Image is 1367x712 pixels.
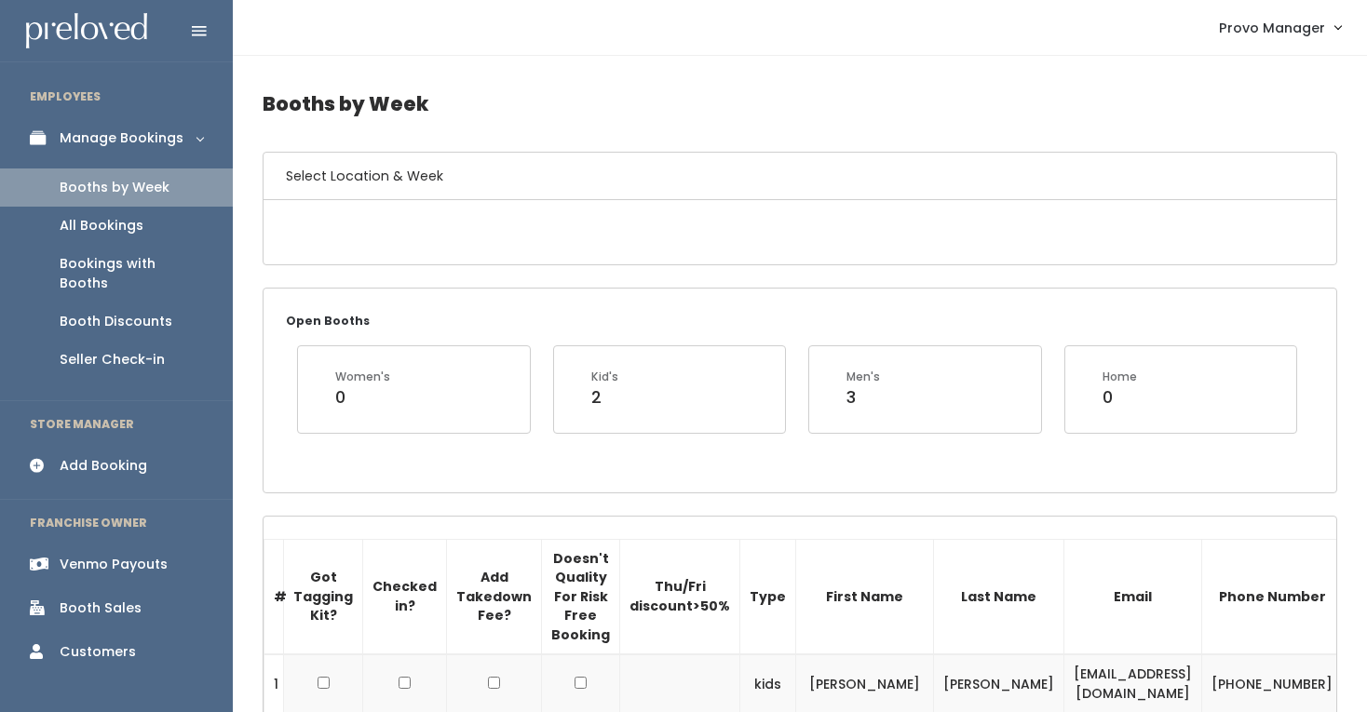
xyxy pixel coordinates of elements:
[264,539,284,654] th: #
[1202,539,1343,654] th: Phone Number
[363,539,447,654] th: Checked in?
[60,128,183,148] div: Manage Bookings
[335,385,390,410] div: 0
[60,456,147,476] div: Add Booking
[796,539,934,654] th: First Name
[542,539,620,654] th: Doesn't Quality For Risk Free Booking
[1103,369,1137,385] div: Home
[60,642,136,662] div: Customers
[1103,385,1137,410] div: 0
[1064,539,1202,654] th: Email
[286,313,370,329] small: Open Booths
[60,254,203,293] div: Bookings with Booths
[740,539,796,654] th: Type
[1219,18,1325,38] span: Provo Manager
[934,539,1064,654] th: Last Name
[60,598,142,618] div: Booth Sales
[620,539,740,654] th: Thu/Fri discount>50%
[591,369,618,385] div: Kid's
[60,350,165,369] div: Seller Check-in
[60,216,143,235] div: All Bookings
[591,385,618,410] div: 2
[60,555,168,574] div: Venmo Payouts
[846,369,880,385] div: Men's
[264,153,1336,200] h6: Select Location & Week
[60,178,169,197] div: Booths by Week
[263,78,1337,129] h4: Booths by Week
[335,369,390,385] div: Women's
[284,539,363,654] th: Got Tagging Kit?
[60,312,172,331] div: Booth Discounts
[1200,7,1360,47] a: Provo Manager
[846,385,880,410] div: 3
[26,13,147,49] img: preloved logo
[447,539,542,654] th: Add Takedown Fee?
